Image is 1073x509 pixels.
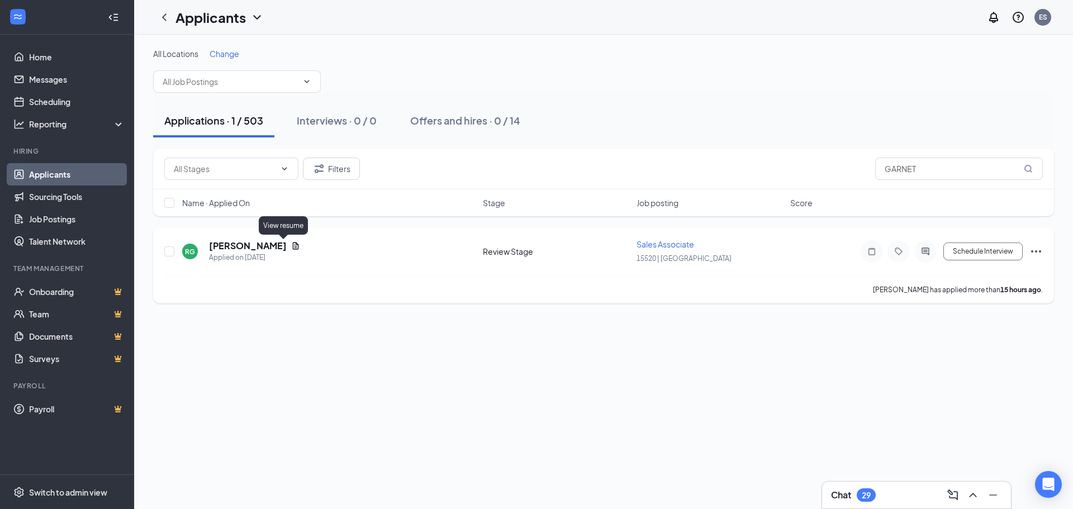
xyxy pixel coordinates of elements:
[29,185,125,208] a: Sourcing Tools
[1012,11,1025,24] svg: QuestionInfo
[29,348,125,370] a: SurveysCrown
[13,118,25,130] svg: Analysis
[790,197,813,208] span: Score
[1000,286,1041,294] b: 15 hours ago
[13,487,25,498] svg: Settings
[13,146,122,156] div: Hiring
[164,113,263,127] div: Applications · 1 / 503
[987,11,1000,24] svg: Notifications
[13,264,122,273] div: Team Management
[153,49,198,59] span: All Locations
[483,246,630,257] div: Review Stage
[280,164,289,173] svg: ChevronDown
[29,280,125,303] a: OnboardingCrown
[1039,12,1047,22] div: ES
[210,49,239,59] span: Change
[297,113,377,127] div: Interviews · 0 / 0
[1024,164,1033,173] svg: MagnifyingGlass
[1029,245,1043,258] svg: Ellipses
[29,325,125,348] a: DocumentsCrown
[966,488,980,502] svg: ChevronUp
[182,197,250,208] span: Name · Applied On
[1035,471,1062,498] div: Open Intercom Messenger
[862,491,871,500] div: 29
[637,239,694,249] span: Sales Associate
[29,163,125,185] a: Applicants
[873,285,1043,294] p: [PERSON_NAME] has applied more than .
[108,12,119,23] svg: Collapse
[29,68,125,91] a: Messages
[158,11,171,24] svg: ChevronLeft
[13,381,122,391] div: Payroll
[185,247,195,256] div: RG
[29,487,107,498] div: Switch to admin view
[29,91,125,113] a: Scheduling
[29,398,125,420] a: PayrollCrown
[12,11,23,22] svg: WorkstreamLogo
[29,118,125,130] div: Reporting
[483,197,505,208] span: Stage
[637,197,678,208] span: Job posting
[163,75,298,88] input: All Job Postings
[875,158,1043,180] input: Search in applications
[291,241,300,250] svg: Document
[984,486,1002,504] button: Minimize
[892,247,905,256] svg: Tag
[250,11,264,24] svg: ChevronDown
[831,489,851,501] h3: Chat
[259,216,308,235] div: View resume
[29,303,125,325] a: TeamCrown
[637,254,732,263] span: 15520 | [GEOGRAPHIC_DATA]
[943,242,1023,260] button: Schedule Interview
[986,488,1000,502] svg: Minimize
[944,486,962,504] button: ComposeMessage
[29,208,125,230] a: Job Postings
[919,247,932,256] svg: ActiveChat
[29,230,125,253] a: Talent Network
[209,252,300,263] div: Applied on [DATE]
[29,46,125,68] a: Home
[175,8,246,27] h1: Applicants
[209,240,287,252] h5: [PERSON_NAME]
[302,77,311,86] svg: ChevronDown
[964,486,982,504] button: ChevronUp
[946,488,960,502] svg: ComposeMessage
[174,163,276,175] input: All Stages
[312,162,326,175] svg: Filter
[865,247,879,256] svg: Note
[410,113,520,127] div: Offers and hires · 0 / 14
[303,158,360,180] button: Filter Filters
